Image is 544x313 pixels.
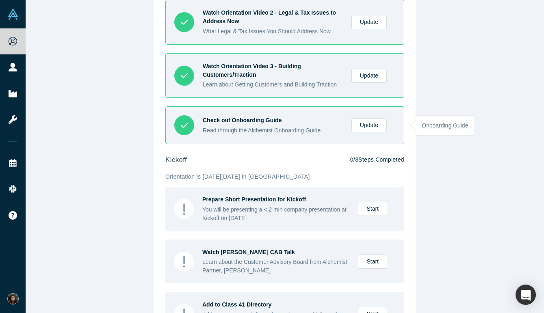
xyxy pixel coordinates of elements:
[7,9,19,20] img: Alchemist Vault Logo
[202,248,349,257] div: Watch [PERSON_NAME] CAB Talk
[202,195,349,204] div: Prepare Short Presentation for Kickoff
[203,116,343,125] div: Check out Onboarding Guide
[203,62,343,79] div: Watch Orientation Video 3 - Building Customers/Traction
[7,293,19,304] img: Roya Meykadeh's Account
[358,202,387,216] a: Start
[358,255,387,269] a: Start
[351,69,387,83] a: Update
[202,258,349,275] div: Learn about the Customer Advisory Board from Alchemist Partner, [PERSON_NAME]
[350,155,404,164] p: 0 / 3 Steps Completed
[202,300,349,309] div: Add to Class 41 Directory
[203,126,343,135] div: Read through the Alchemist Onboarding Guide
[165,173,310,180] span: Orientation is [DATE][DATE] in [GEOGRAPHIC_DATA]
[202,205,349,222] div: You will be presenting a < 2 min company presentation at Kickoff on [DATE]
[351,15,387,29] a: Update
[203,27,343,36] div: What Legal & Tax Issues You Should Address Now
[203,9,343,26] div: Watch Orientation Video 2 - Legal & Tax Issues to Address Now
[203,80,343,89] div: Learn about Getting Customers and Building Traction
[165,156,187,164] strong: kickoff
[351,118,387,132] a: Update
